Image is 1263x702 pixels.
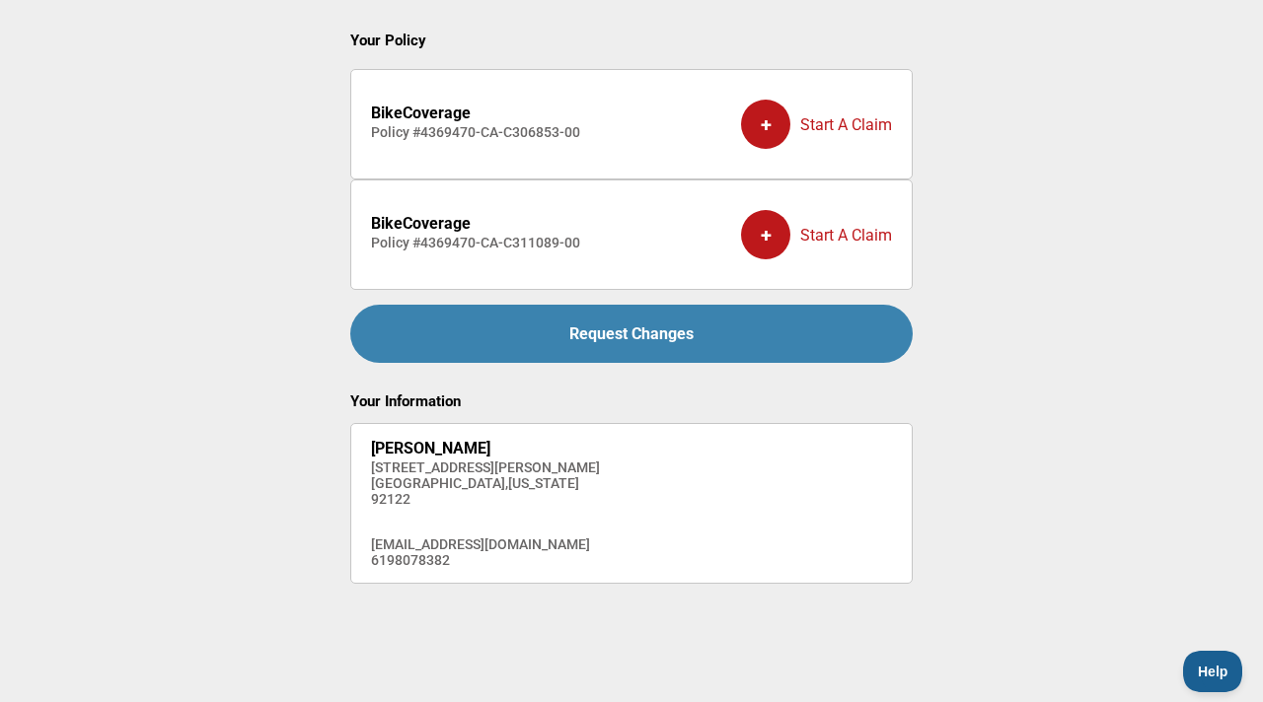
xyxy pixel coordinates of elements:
iframe: Toggle Customer Support [1183,651,1243,692]
a: +Start A Claim [741,85,892,164]
strong: BikeCoverage [371,104,471,122]
h2: Your Information [350,392,913,410]
a: +Start A Claim [741,195,892,274]
div: + [741,210,790,259]
strong: [PERSON_NAME] [371,439,490,457]
h4: 92122 [371,491,600,507]
div: Start A Claim [741,195,892,274]
h4: 6198078382 [371,552,600,568]
h4: [EMAIL_ADDRESS][DOMAIN_NAME] [371,536,600,552]
h4: Policy # 4369470-CA-C311089-00 [371,235,580,250]
h4: [GEOGRAPHIC_DATA] , [US_STATE] [371,475,600,491]
h2: Your Policy [350,32,913,49]
h4: [STREET_ADDRESS][PERSON_NAME] [371,459,600,475]
div: Start A Claim [741,85,892,164]
strong: BikeCoverage [371,214,471,233]
h4: Policy # 4369470-CA-C306853-00 [371,124,580,140]
div: + [741,100,790,149]
a: Request Changes [350,305,913,363]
